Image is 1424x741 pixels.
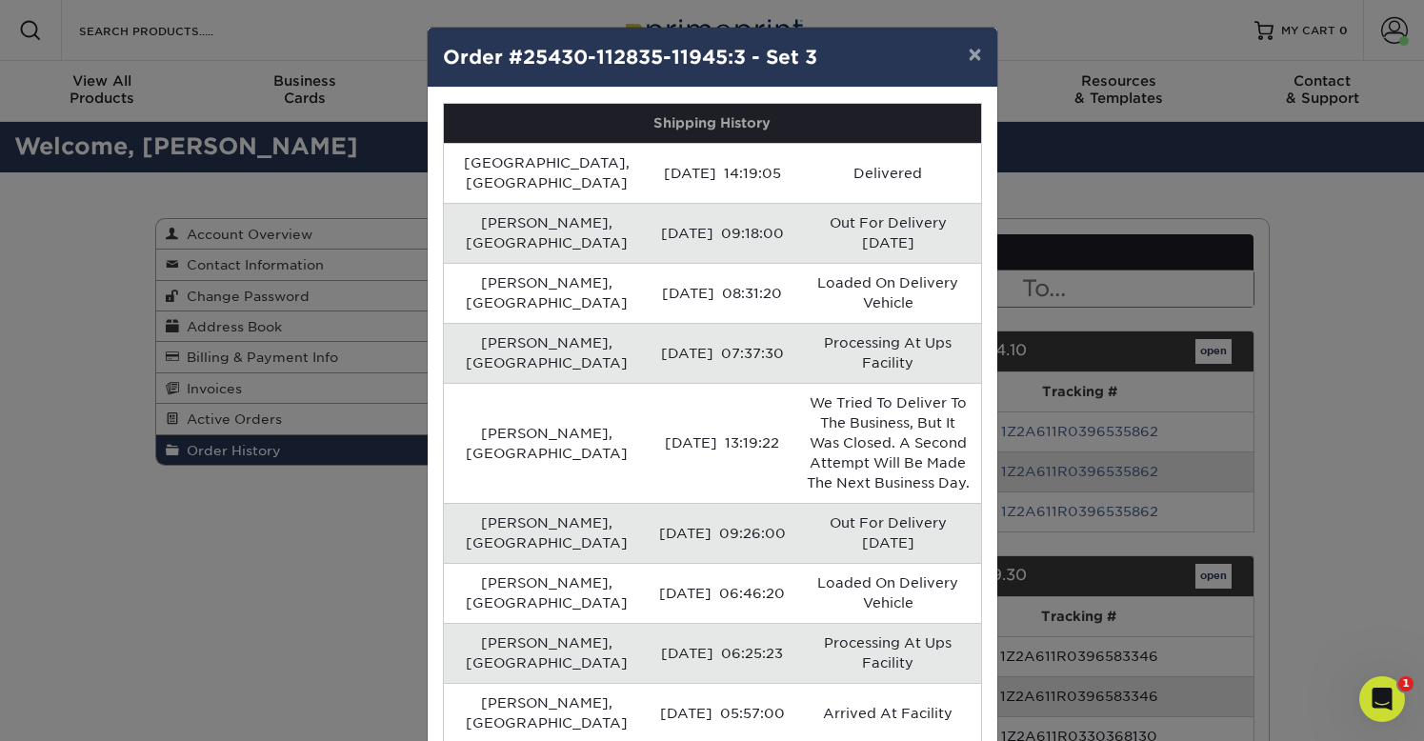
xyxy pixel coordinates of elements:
td: [PERSON_NAME], [GEOGRAPHIC_DATA] [444,563,650,623]
td: [PERSON_NAME], [GEOGRAPHIC_DATA] [444,503,650,563]
td: Loaded On Delivery Vehicle [795,563,981,623]
td: [DATE] 14:19:05 [650,143,795,203]
td: [PERSON_NAME], [GEOGRAPHIC_DATA] [444,203,650,263]
td: Delivered [795,143,981,203]
td: [PERSON_NAME], [GEOGRAPHIC_DATA] [444,623,650,683]
button: × [953,28,996,81]
td: [PERSON_NAME], [GEOGRAPHIC_DATA] [444,383,650,503]
span: 1 [1398,676,1414,691]
td: We Tried To Deliver To The Business, But It Was Closed. A Second Attempt Will Be Made The Next Bu... [795,383,981,503]
td: Out For Delivery [DATE] [795,503,981,563]
td: Processing At Ups Facility [795,323,981,383]
td: [DATE] 06:25:23 [650,623,795,683]
td: [DATE] 06:46:20 [650,563,795,623]
td: [DATE] 07:37:30 [650,323,795,383]
td: Processing At Ups Facility [795,623,981,683]
iframe: Intercom live chat [1359,676,1405,722]
td: [DATE] 09:18:00 [650,203,795,263]
td: Loaded On Delivery Vehicle [795,263,981,323]
td: [GEOGRAPHIC_DATA], [GEOGRAPHIC_DATA] [444,143,650,203]
td: [PERSON_NAME], [GEOGRAPHIC_DATA] [444,263,650,323]
h4: Order #25430-112835-11945:3 - Set 3 [443,43,982,71]
td: [DATE] 08:31:20 [650,263,795,323]
td: [DATE] 09:26:00 [650,503,795,563]
td: [DATE] 13:19:22 [650,383,795,503]
td: Out For Delivery [DATE] [795,203,981,263]
td: [PERSON_NAME], [GEOGRAPHIC_DATA] [444,323,650,383]
th: Shipping History [444,104,981,143]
